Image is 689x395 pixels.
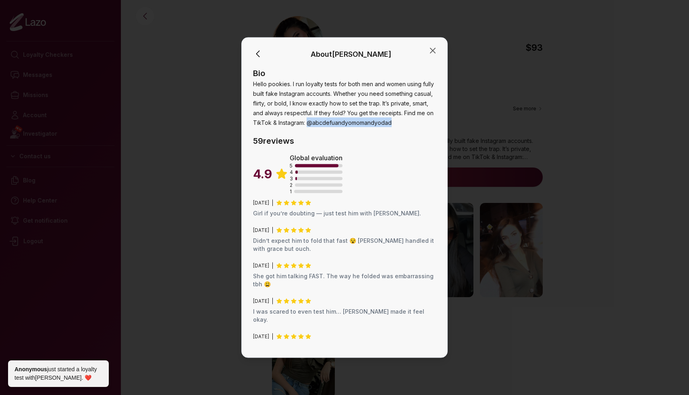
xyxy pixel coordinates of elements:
p: Bio [253,67,436,79]
span: Hello pookies. I run loyalty tests for both men and women using fully built fake Instagram accoun... [253,80,434,126]
h4: 59 reviews [253,135,436,146]
p: Global evaluation [290,153,342,162]
p: She got him talking FAST. The way he folded was embarrassing tbh 😩 [253,272,436,288]
span: 5 [290,162,293,169]
span: [DATE] [253,298,269,304]
span: [DATE] [253,199,269,206]
span: [DATE] [253,227,269,233]
span: 3 [290,175,293,182]
span: [DATE] [253,333,269,339]
p: Girl if you’re doubting — just test him with [PERSON_NAME]. [253,209,436,217]
span: 1 [290,188,292,194]
p: Don’t wait until it gets worse. Test him now. Trust me. [253,343,436,351]
div: About [PERSON_NAME] [311,48,391,60]
span: 4 [290,169,293,175]
p: I was scared to even test him… [PERSON_NAME] made it feel okay. [253,307,436,323]
span: 4.9 [253,166,272,181]
span: 2 [290,182,293,188]
span: [DATE] [253,262,269,269]
p: Didn’t expect him to fold that fast 😵 [PERSON_NAME] handled it with grace but ouch. [253,236,436,252]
